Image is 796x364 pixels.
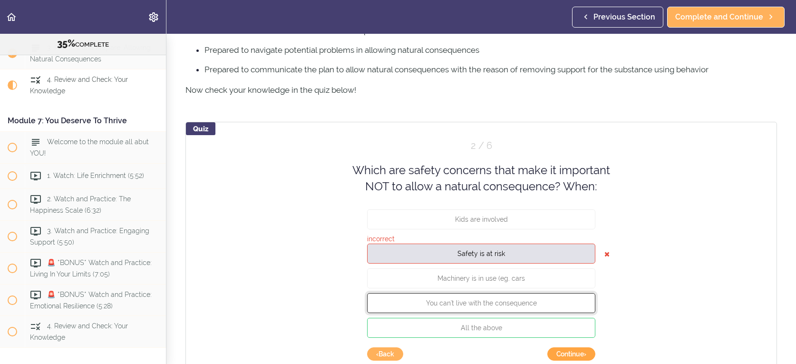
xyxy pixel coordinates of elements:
button: You can't live with the consequence [367,293,595,313]
span: 1. Watch: Life Enrichment (5:52) [47,172,144,179]
span: Complete and Continue [675,11,763,23]
span: 🚨 *BONUS* Watch and Practice: Living In Your Limits (7:05) [30,259,152,277]
span: 🚨 *BONUS* Watch and Practice: Emotional Resilience (5:28) [30,291,152,309]
div: Quiz [186,122,215,135]
div: Which are safety concerns that make it important NOT to allow a natural consequence? When: [343,162,619,195]
span: 4. Review and Check: Your Knowledge [30,323,128,341]
div: COMPLETE [12,38,154,50]
span: 2. Watch and Practice: The Happiness Scale (6:32) [30,195,131,214]
svg: Settings Menu [148,11,159,23]
span: 3. Watch and Practice: Engaging Support (5:50) [30,227,149,246]
span: You can't live with the consequence [426,299,537,306]
span: Kids are involved [455,215,508,223]
span: Safety is at risk [457,249,505,257]
span: Machinery is in use (eg. cars [437,274,525,282]
button: Machinery is in use (eg. cars [367,268,595,288]
span: Now check your knowledge in the quiz below! [185,85,356,95]
span: All the above [461,324,502,331]
span: Welcome to the module all abut YOU! [30,138,149,157]
button: go back [367,347,403,361]
a: Previous Section [572,7,663,28]
a: Complete and Continue [667,7,785,28]
button: continue [547,347,595,361]
span: Previous Section [593,11,655,23]
span: incorrect [367,235,395,242]
svg: Back to course curriculum [6,11,17,23]
button: All the above [367,317,595,337]
div: Question 2 out of 6 [367,139,595,153]
button: Safety is at risk [367,243,595,263]
span: Prepared to navigate potential problems in allowing natural consequences [204,45,479,55]
span: 35% [57,38,75,49]
span: 4. Review and Check: Your Knowledge [30,76,128,94]
span: Prepared to communicate the plan to allow natural consequences with the reason of removing suppor... [204,65,709,74]
button: Kids are involved [367,209,595,229]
